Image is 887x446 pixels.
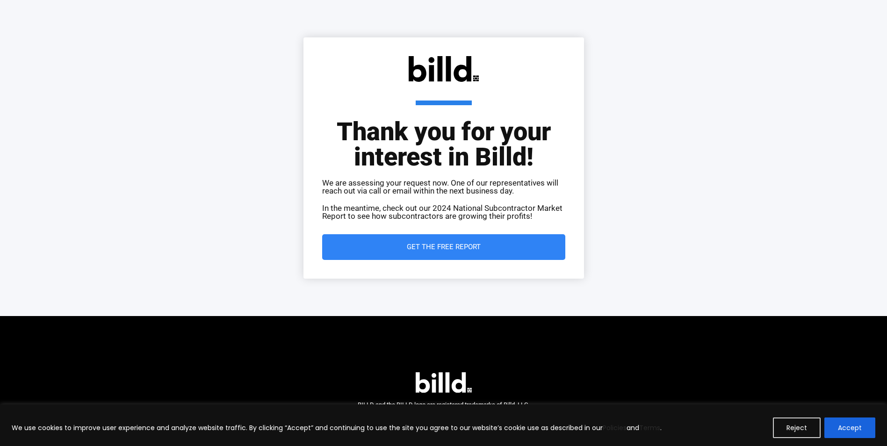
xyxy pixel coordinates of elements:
[12,422,662,433] p: We use cookies to improve user experience and analyze website traffic. By clicking “Accept” and c...
[358,401,529,422] span: BILLD and the BILLD logo are registered trademarks of Billd, LLC. © 2025 Billd, LLC. All rights r...
[322,179,565,195] p: We are assessing your request now. One of our representatives will reach out via call or email wi...
[322,204,565,220] p: In the meantime, check out our 2024 National Subcontractor Market Report to see how subcontractor...
[407,244,481,251] span: Get the Free Report
[639,423,660,432] a: Terms
[603,423,627,432] a: Policies
[322,101,565,170] h1: Thank you for your interest in Billd!
[824,417,875,438] button: Accept
[773,417,821,438] button: Reject
[322,234,565,260] a: Get the Free Report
